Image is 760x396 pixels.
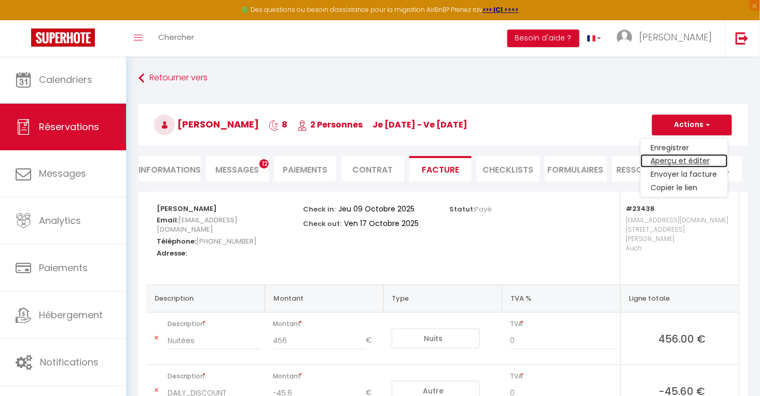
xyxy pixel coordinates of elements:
span: Chercher [158,32,194,43]
p: Check out: [303,217,341,229]
a: Enregistrer [641,141,728,154]
span: Messages [216,164,259,176]
button: Actions [652,115,732,135]
strong: [PERSON_NAME] [157,204,217,214]
span: Montant [273,317,380,331]
img: ... [617,30,632,45]
li: Paiements [274,156,336,181]
span: € [366,331,379,350]
span: Hébergement [39,308,103,321]
span: [PERSON_NAME] [639,31,712,44]
span: Messages [39,167,86,180]
li: Ressources [612,156,674,181]
th: Ligne totale [620,285,739,312]
th: Description [146,285,265,312]
li: Informations [139,156,201,181]
strong: Téléphone: [157,236,196,246]
span: 12 [259,159,269,168]
p: Check in: [303,202,336,214]
th: Type [383,285,502,312]
a: Retourner vers [139,69,748,88]
span: Paiements [39,261,88,274]
span: 2 Personnes [297,119,363,131]
a: Aperçu et éditer [641,154,728,168]
img: logout [736,32,749,45]
p: [EMAIL_ADDRESS][DOMAIN_NAME] [STREET_ADDRESS][PERSON_NAME] Auch [626,213,729,274]
th: Montant [265,285,384,312]
a: Copier le lien [641,181,728,195]
span: Description [168,369,261,384]
span: Description [168,317,261,331]
span: TVA [510,369,616,384]
th: TVA % [502,285,621,312]
span: Analytics [39,214,81,227]
span: TVA [510,317,616,331]
li: Facture [409,156,472,181]
span: 456.00 € [629,331,735,346]
span: [PERSON_NAME] [154,118,259,131]
span: [EMAIL_ADDRESS][DOMAIN_NAME] [157,213,238,237]
a: Chercher [150,20,202,56]
li: CHECKLISTS [477,156,539,181]
button: Besoin d'aide ? [507,30,579,47]
span: je [DATE] - ve [DATE] [372,119,467,131]
span: Réservations [39,120,99,133]
span: 8 [269,119,287,131]
span: Payé [475,204,492,214]
p: Statut: [450,202,492,214]
a: ... [PERSON_NAME] [609,20,725,56]
span: Calendriers [39,73,92,86]
img: Super Booking [31,29,95,47]
strong: #23438 [626,204,655,214]
li: Contrat [341,156,404,181]
a: >>> ICI <<<< [482,5,519,14]
a: Envoyer la facture [641,168,728,181]
span: [PHONE_NUMBER] [196,234,257,249]
li: FORMULAIRES [545,156,607,181]
span: Notifications [40,356,99,369]
span: Montant [273,369,380,384]
strong: Email: [157,215,178,225]
strong: Adresse: [157,248,187,258]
